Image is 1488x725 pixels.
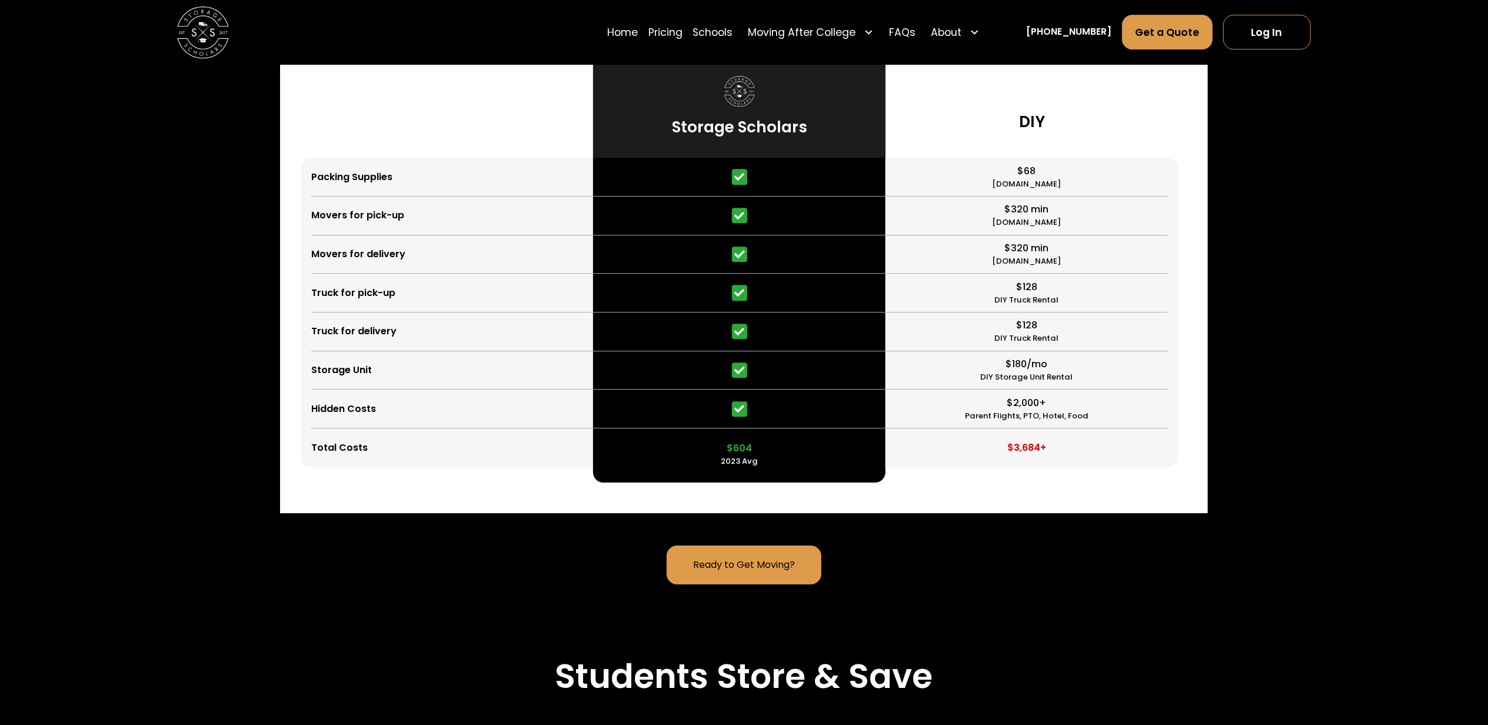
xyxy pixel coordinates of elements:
[743,14,879,50] div: Moving After College
[311,208,404,222] div: Movers for pick-up
[667,546,821,584] a: Ready to Get Moving?
[926,14,985,50] div: About
[995,332,1059,344] div: DIY Truck Rental
[177,6,229,58] img: Storage Scholars main logo
[177,6,229,58] a: home
[311,324,397,338] div: Truck for delivery
[1016,280,1037,294] div: $128
[555,656,933,696] h2: Students Store & Save
[1122,15,1213,49] a: Get a Quote
[727,441,752,455] div: $604
[311,441,368,455] div: Total Costs
[1005,202,1049,217] div: $320 min
[965,410,1088,422] div: Parent Flights, PTO, Hotel, Food
[1007,396,1047,410] div: $2,000+
[993,178,1061,190] div: [DOMAIN_NAME]
[1006,357,1048,371] div: $180/mo
[993,217,1061,228] div: [DOMAIN_NAME]
[1007,441,1046,455] div: $3,684+
[1019,112,1045,132] h3: DIY
[1018,164,1036,178] div: $68
[311,247,405,261] div: Movers for delivery
[889,14,916,50] a: FAQs
[311,402,376,416] div: Hidden Costs
[721,455,758,467] div: 2023 Avg
[748,25,856,40] div: Moving After College
[311,170,392,184] div: Packing Supplies
[648,14,683,50] a: Pricing
[311,363,372,377] div: Storage Unit
[993,255,1061,267] div: [DOMAIN_NAME]
[672,117,807,137] h3: Storage Scholars
[607,14,638,50] a: Home
[311,286,395,300] div: Truck for pick-up
[693,14,733,50] a: Schools
[1223,15,1311,49] a: Log In
[1016,318,1037,332] div: $128
[1026,25,1111,39] a: [PHONE_NUMBER]
[995,294,1059,306] div: DIY Truck Rental
[1005,241,1049,255] div: $320 min
[981,371,1073,383] div: DIY Storage Unit Rental
[724,76,755,107] img: Storage Scholars logo.
[931,25,962,40] div: About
